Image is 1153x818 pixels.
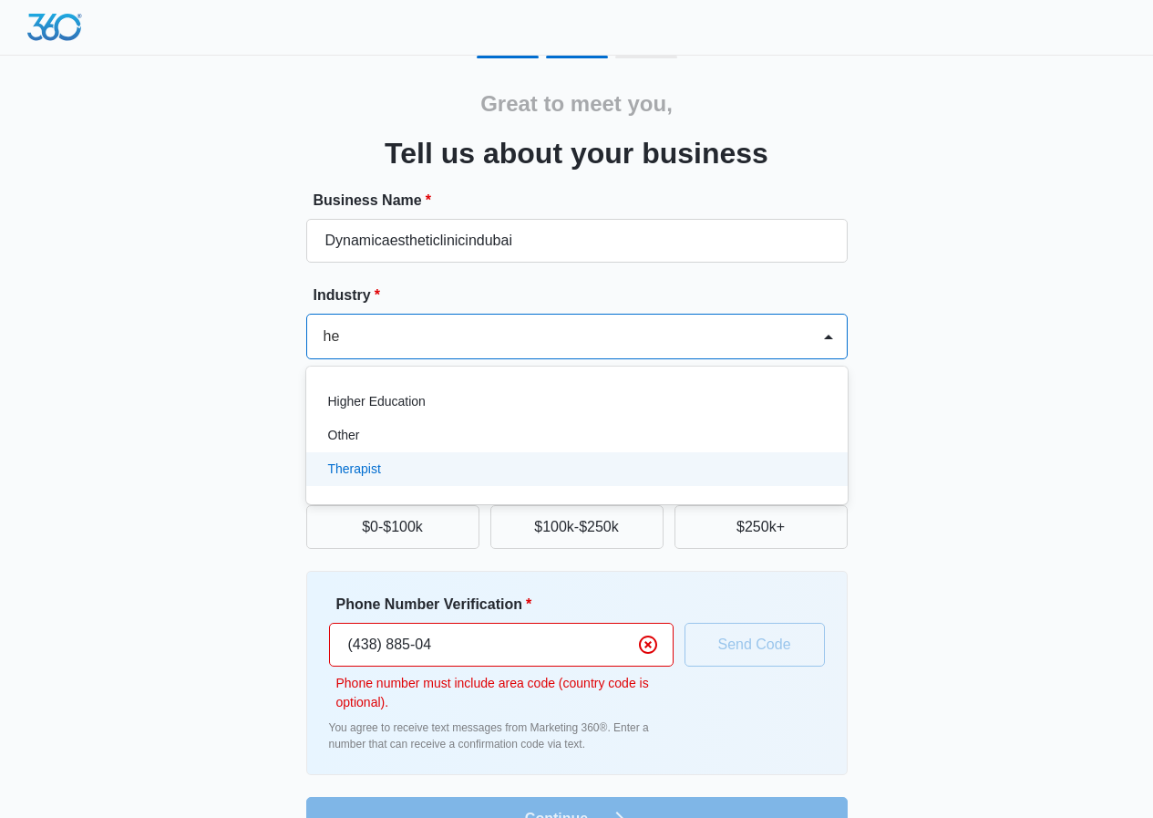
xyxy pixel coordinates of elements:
p: Phone number must include area code (country code is optional). [336,674,674,712]
button: $250k+ [674,505,848,549]
label: Business Name [314,190,855,212]
label: Industry [314,285,855,306]
p: Therapist [328,460,381,479]
p: Other [328,426,360,445]
h2: Great to meet you, [480,88,673,120]
input: Ex. +1-555-555-5555 [329,623,674,667]
button: Clear [633,630,663,659]
button: $100k-$250k [490,505,664,549]
p: You agree to receive text messages from Marketing 360®. Enter a number that can receive a confirm... [329,720,674,752]
h3: Tell us about your business [385,131,768,175]
p: Higher Education [328,392,426,411]
label: Phone Number Verification [336,594,681,616]
input: e.g. Jane's Plumbing [306,219,848,263]
button: $0-$100k [306,505,479,549]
